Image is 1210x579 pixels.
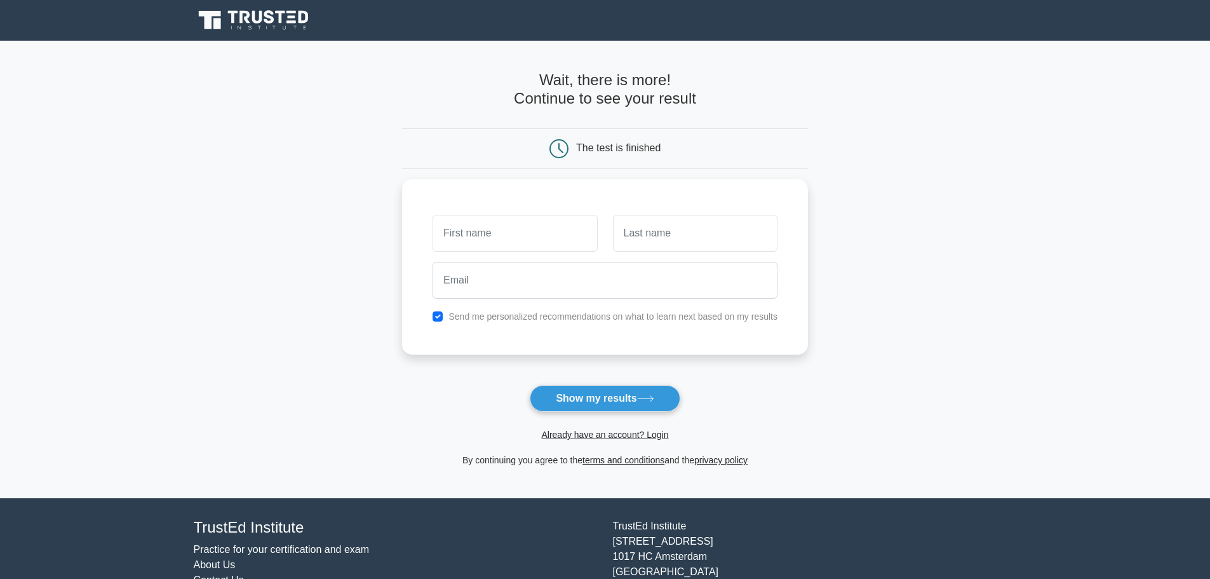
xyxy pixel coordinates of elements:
a: Practice for your certification and exam [194,544,370,555]
input: First name [433,215,597,252]
div: By continuing you agree to the and the [394,453,816,468]
label: Send me personalized recommendations on what to learn next based on my results [448,311,777,322]
button: Show my results [530,385,680,412]
a: terms and conditions [582,455,664,465]
a: About Us [194,559,236,570]
a: Already have an account? Login [541,430,668,440]
div: The test is finished [576,142,661,153]
h4: Wait, there is more! Continue to see your result [402,71,808,108]
a: privacy policy [694,455,748,465]
input: Last name [613,215,777,252]
h4: TrustEd Institute [194,519,598,537]
input: Email [433,262,777,299]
